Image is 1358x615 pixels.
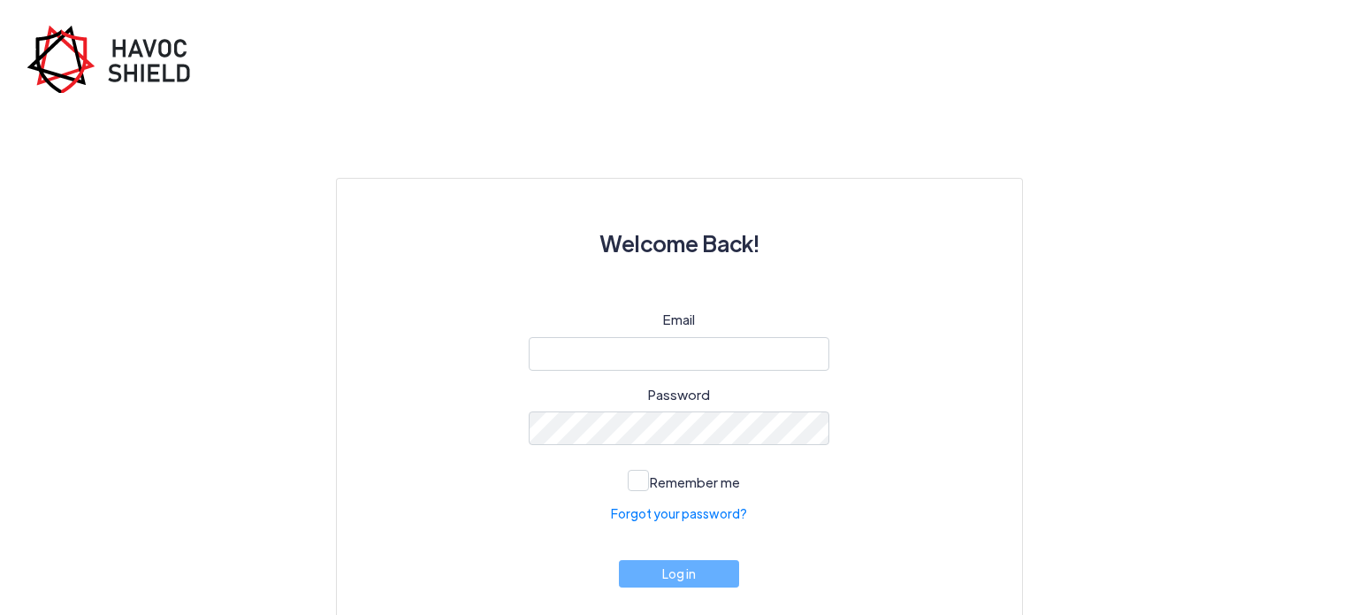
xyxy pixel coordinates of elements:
[650,473,740,490] span: Remember me
[379,221,980,265] h3: Welcome Back!
[619,560,739,588] button: Log in
[27,25,203,93] img: havoc-shield-register-logo.png
[611,504,747,523] a: Forgot your password?
[648,385,710,405] label: Password
[663,310,695,330] label: Email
